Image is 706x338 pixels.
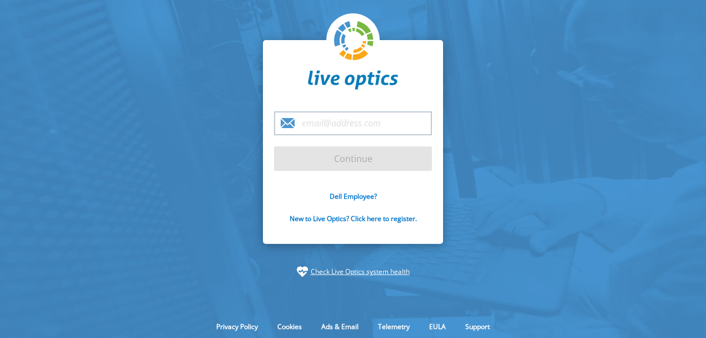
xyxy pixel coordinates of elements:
[370,322,418,331] a: Telemetry
[208,322,266,331] a: Privacy Policy
[421,322,454,331] a: EULA
[313,322,367,331] a: Ads & Email
[290,214,417,223] a: New to Live Optics? Click here to register.
[330,192,377,201] a: Dell Employee?
[297,266,308,277] img: status-check-icon.svg
[311,266,410,277] a: Check Live Optics system health
[269,322,310,331] a: Cookies
[308,70,398,90] img: liveoptics-word.svg
[274,111,432,135] input: email@address.com
[457,322,498,331] a: Support
[334,21,374,61] img: liveoptics-logo.svg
